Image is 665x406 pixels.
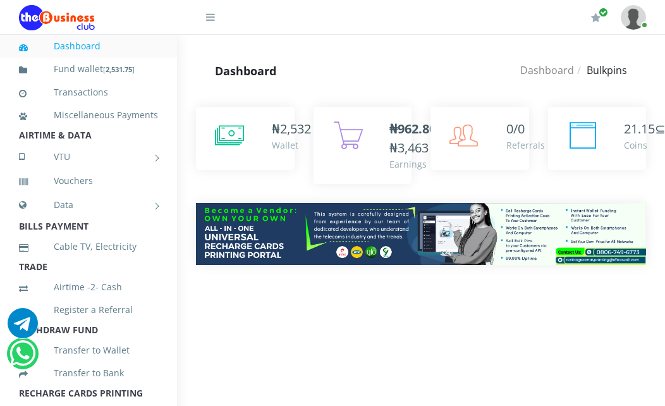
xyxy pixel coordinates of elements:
[19,166,158,195] a: Vouchers
[591,13,601,23] i: Renew/Upgrade Subscription
[389,120,436,137] b: ₦962.80
[19,336,158,365] a: Transfer to Wallet
[19,101,158,130] a: Miscellaneous Payments
[574,63,627,78] li: Bulkpins
[389,120,441,156] span: /₦3,463
[19,295,158,324] a: Register a Referral
[103,65,135,74] small: [ ]
[19,189,158,221] a: Data
[19,273,158,302] a: Airtime -2- Cash
[19,78,158,107] a: Transactions
[624,120,655,137] span: 21.15
[196,203,646,265] img: multitenant_rcp.png
[280,120,311,137] span: 2,532
[389,157,441,171] div: Earnings
[19,32,158,61] a: Dashboard
[9,348,35,369] a: Chat for support
[506,120,525,137] span: 0/0
[196,107,295,170] a: ₦2,532 Wallet
[215,63,276,78] strong: Dashboard
[430,107,529,170] a: 0/0 Referrals
[314,107,412,184] a: ₦962.80/₦3,463 Earnings
[106,65,132,74] b: 2,531.75
[520,63,574,77] a: Dashboard
[272,120,311,138] div: ₦
[19,232,158,261] a: Cable TV, Electricity
[19,54,158,84] a: Fund wallet[2,531.75]
[506,138,545,152] div: Referrals
[19,359,158,388] a: Transfer to Bank
[19,141,158,173] a: VTU
[272,138,311,152] div: Wallet
[621,5,646,30] img: User
[8,317,38,338] a: Chat for support
[19,5,95,30] img: Logo
[599,8,608,17] span: Renew/Upgrade Subscription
